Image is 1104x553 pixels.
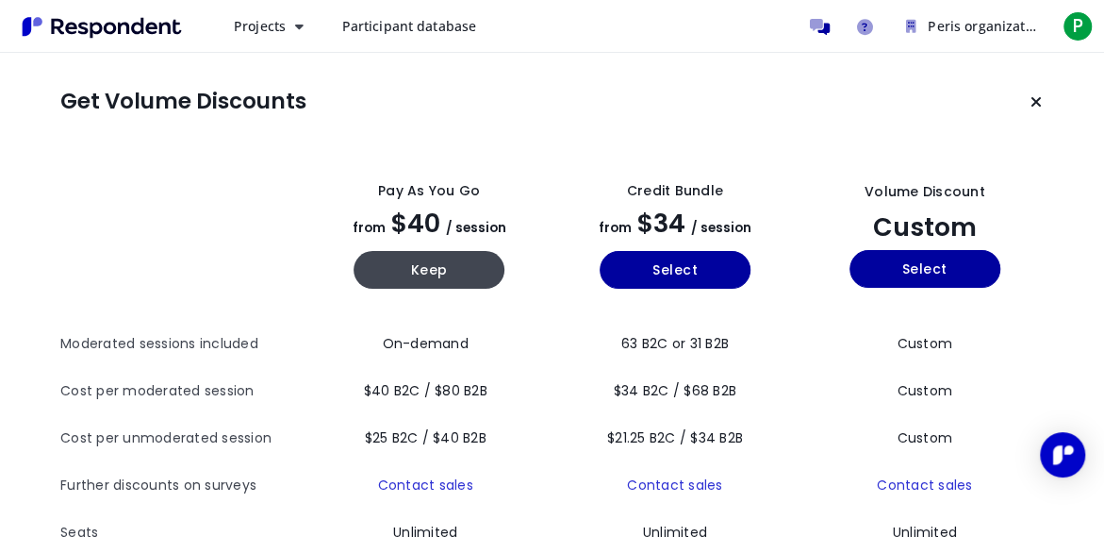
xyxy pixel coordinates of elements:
button: Select yearly basic plan [600,251,750,289]
button: Keep current plan [1017,83,1055,121]
span: On-demand [383,334,469,353]
span: / session [446,219,506,237]
th: Cost per unmoderated session [60,415,306,462]
span: $25 B2C / $40 B2B [365,428,486,447]
th: Further discounts on surveys [60,462,306,510]
span: $21.25 B2C / $34 B2B [607,428,743,447]
span: Unlimited [893,523,957,542]
span: Unlimited [393,523,457,542]
button: Projects [219,9,319,43]
button: Select yearly custom_static plan [849,250,1000,288]
a: Message participants [800,8,838,45]
span: Custom [897,381,952,400]
span: $34 B2C / $68 B2B [614,381,736,400]
a: Contact sales [627,476,722,494]
th: Moderated sessions included [60,321,306,368]
span: from [353,219,386,237]
span: Custom [873,209,977,244]
span: $40 [391,206,440,241]
span: Participant database [341,17,476,35]
span: $34 [637,206,685,241]
span: 63 B2C or 31 B2B [621,334,729,353]
div: Open Intercom Messenger [1040,432,1085,478]
th: Cost per moderated session [60,368,306,415]
a: Contact sales [877,476,972,494]
a: Help and support [846,8,883,45]
span: Peris organization Team [928,17,1084,35]
div: Credit Bundle [627,181,723,201]
a: Contact sales [378,476,473,494]
span: / session [691,219,751,237]
span: P [1063,11,1093,42]
span: Projects [234,17,286,35]
span: Custom [897,334,952,353]
div: Pay as you go [378,181,480,201]
h1: Get Volume Discounts [60,89,306,115]
button: Peris organization Team [891,9,1051,43]
a: Participant database [326,9,491,43]
div: Volume Discount [865,182,985,202]
span: Unlimited [643,523,707,542]
img: Respondent [15,11,189,42]
button: P [1059,9,1096,43]
span: Custom [897,428,952,447]
button: Keep current yearly payg plan [354,251,504,289]
span: from [599,219,632,237]
span: $40 B2C / $80 B2B [364,381,487,400]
